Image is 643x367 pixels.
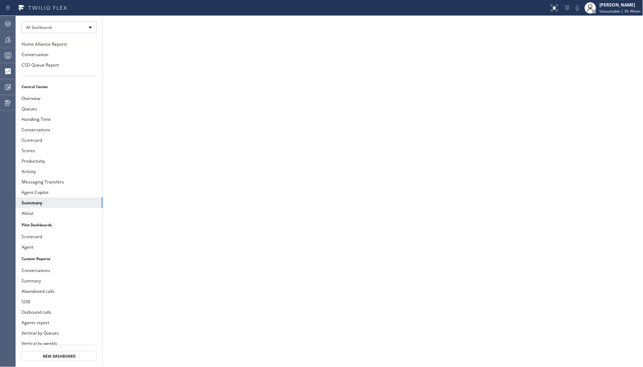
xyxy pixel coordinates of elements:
[16,231,102,242] button: Scorecard
[22,351,97,361] button: New Dashboard
[16,276,102,286] button: Summary
[16,265,102,276] button: Conversations
[16,93,102,104] button: Overview
[16,286,102,296] button: Abandoned calls
[16,49,102,60] button: Conversation
[16,156,102,166] button: Productivity
[600,2,641,8] div: [PERSON_NAME]
[16,82,102,91] li: Control Center
[16,39,102,49] button: Home Alliance Reports
[103,16,643,367] iframe: dashboard_9f6bb337dffe
[16,208,102,218] button: About
[16,254,102,263] li: Custom Reports
[16,296,102,307] button: SDB
[600,9,641,14] span: Unavailable | 3h 49min
[16,177,102,187] button: Messaging Transfers
[16,307,102,317] button: Outbound calls
[16,328,102,338] button: Vertical by Queues
[16,166,102,177] button: Activity
[16,242,102,252] button: Agent
[16,338,102,349] button: Vertical by weekly
[16,198,102,208] button: Summary
[22,22,97,33] div: All Dashboards
[16,220,102,230] li: Pilot Dashboards
[573,3,583,13] button: Mute
[16,114,102,124] button: Handling Time
[16,60,102,70] button: CSD Queue Report
[16,145,102,156] button: Scores
[16,317,102,328] button: Agents report
[16,104,102,114] button: Queues
[16,187,102,198] button: Agent Copilot
[16,124,102,135] button: Conversations
[16,135,102,145] button: Scorecard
